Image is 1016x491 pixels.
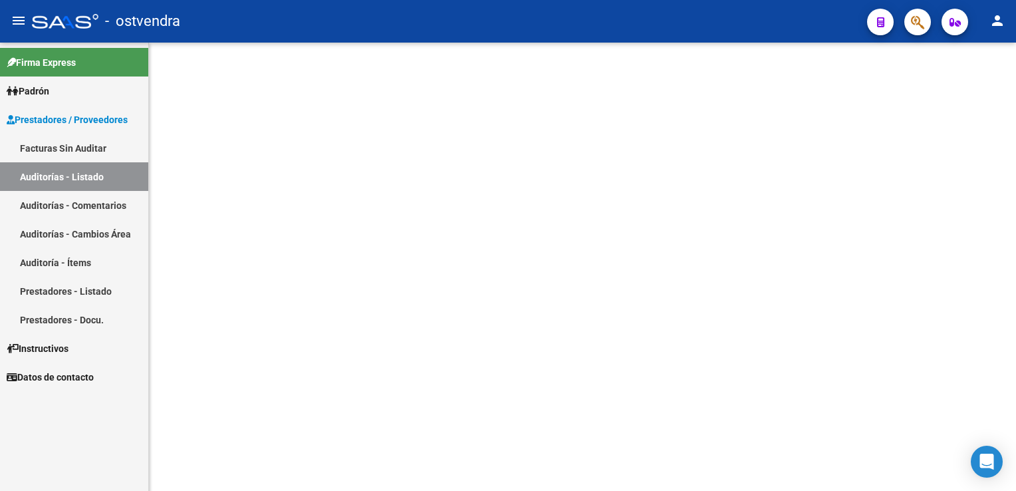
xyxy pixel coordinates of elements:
[11,13,27,29] mat-icon: menu
[7,55,76,70] span: Firma Express
[7,341,68,356] span: Instructivos
[105,7,180,36] span: - ostvendra
[971,446,1003,478] div: Open Intercom Messenger
[7,112,128,127] span: Prestadores / Proveedores
[7,370,94,385] span: Datos de contacto
[7,84,49,98] span: Padrón
[989,13,1005,29] mat-icon: person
